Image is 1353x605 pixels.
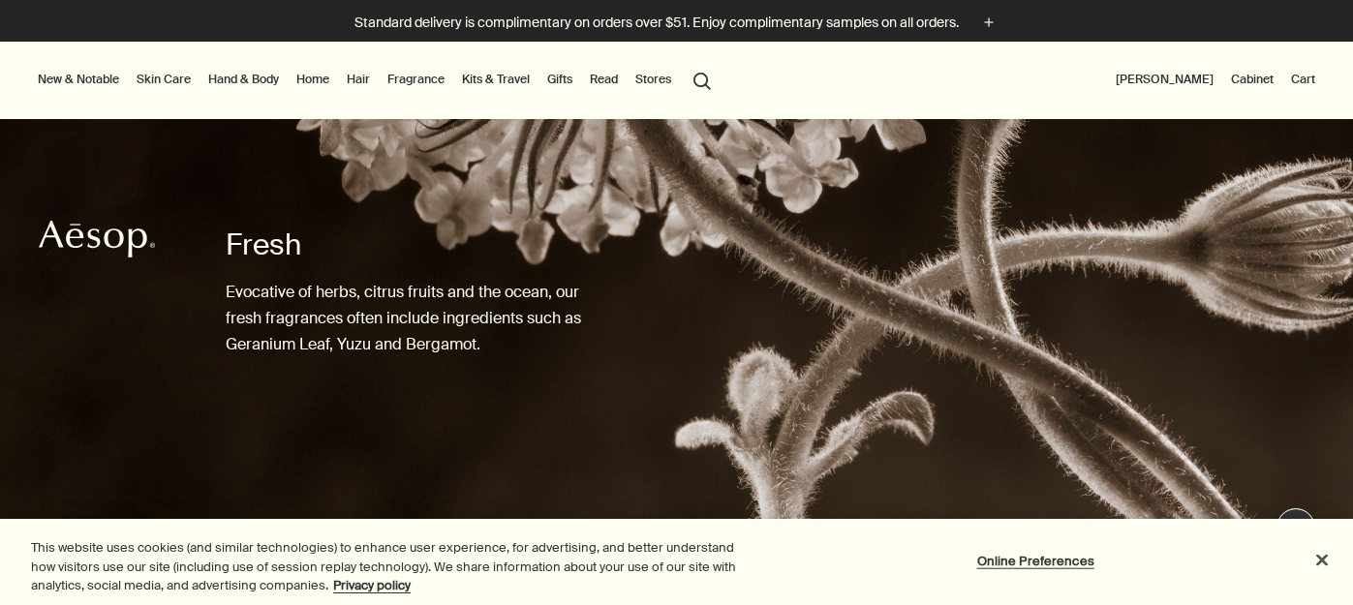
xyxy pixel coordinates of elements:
a: Read [586,68,622,91]
a: Hand & Body [204,68,283,91]
a: Fragrance [384,68,448,91]
button: Close [1301,538,1343,581]
nav: primary [34,42,720,119]
button: Standard delivery is complimentary on orders over $51. Enjoy complimentary samples on all orders. [354,12,999,34]
a: Gifts [543,68,576,91]
div: This website uses cookies (and similar technologies) to enhance user experience, for advertising,... [31,538,744,595]
button: [PERSON_NAME] [1112,68,1217,91]
nav: supplementary [1112,42,1319,119]
a: Hair [343,68,374,91]
svg: Aesop [39,220,155,258]
button: Online Preferences, Opens the preference center dialog [975,541,1096,580]
button: Open search [685,61,720,98]
a: Skin Care [133,68,195,91]
p: Standard delivery is complimentary on orders over $51. Enjoy complimentary samples on all orders. [354,13,959,33]
a: More information about your privacy, opens in a new tab [333,577,411,593]
button: New & Notable [34,68,123,91]
a: Aesop [34,215,160,268]
button: Cart [1287,68,1319,91]
h1: Fresh [226,226,600,264]
button: Stores [631,68,675,91]
a: Cabinet [1227,68,1277,91]
a: Kits & Travel [458,68,534,91]
button: Live Assistance [1276,508,1315,547]
p: Evocative of herbs, citrus fruits and the ocean, our fresh fragrances often include ingredients s... [226,279,600,358]
a: Home [292,68,333,91]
